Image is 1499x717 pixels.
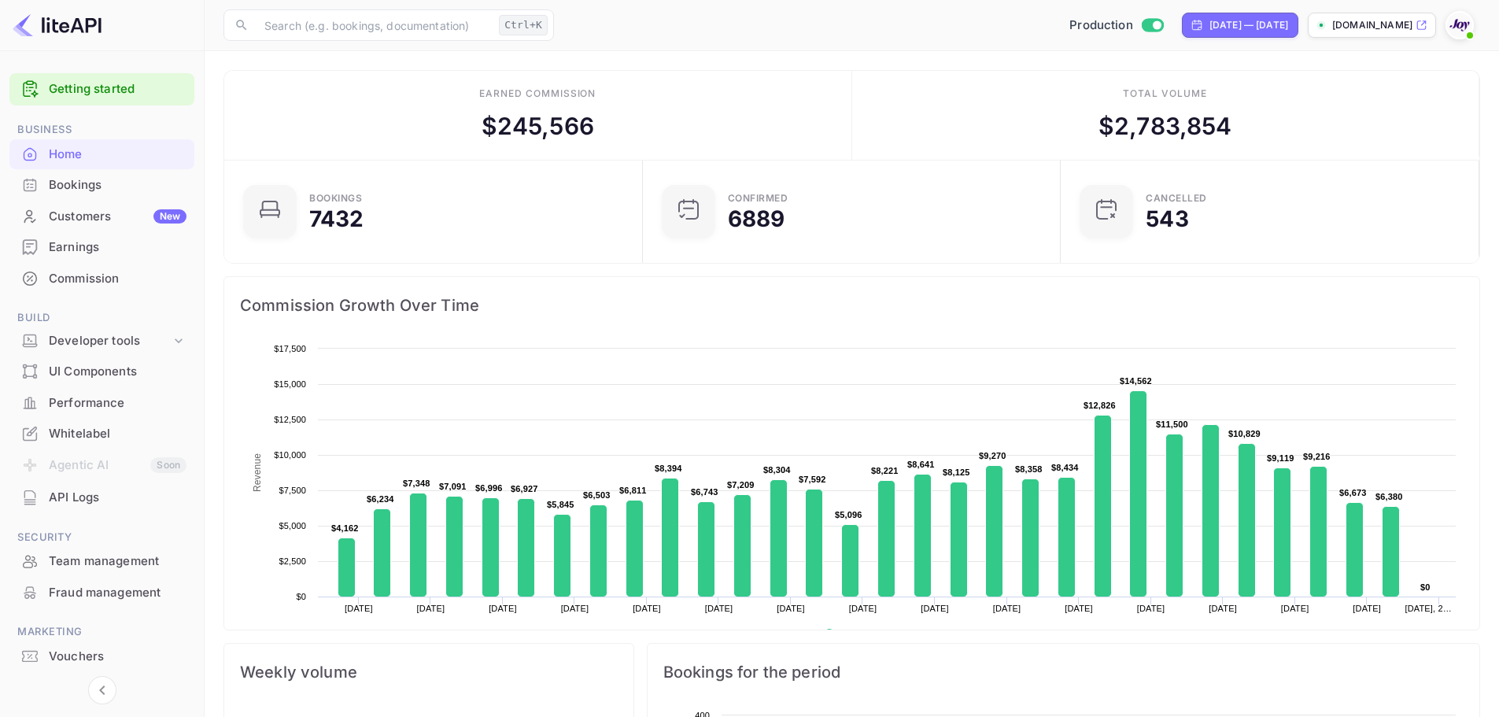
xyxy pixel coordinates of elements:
div: 7432 [309,208,364,230]
div: CANCELLED [1146,194,1207,203]
a: Vouchers [9,641,194,671]
div: Fraud management [9,578,194,608]
div: Developer tools [49,332,171,350]
text: [DATE] [1209,604,1237,613]
span: Marketing [9,623,194,641]
text: [DATE] [1353,604,1381,613]
div: Fraud management [49,584,186,602]
span: Bookings for the period [663,660,1464,685]
text: $0 [296,592,306,601]
text: [DATE] [345,604,373,613]
img: With Joy [1447,13,1472,38]
text: Revenue [252,453,263,492]
text: $7,592 [799,475,826,484]
div: Earned commission [479,87,596,101]
div: Confirmed [728,194,788,203]
button: Collapse navigation [88,676,116,704]
div: Team management [49,553,186,571]
text: $10,000 [274,450,306,460]
text: $6,673 [1339,488,1367,497]
text: [DATE] [417,604,445,613]
div: Vouchers [49,648,186,666]
div: Home [49,146,186,164]
div: $ 2,783,854 [1098,109,1232,144]
div: Developer tools [9,327,194,355]
text: $6,996 [475,483,503,493]
text: [DATE] [489,604,517,613]
a: Getting started [49,80,186,98]
div: Home [9,139,194,170]
div: Vouchers [9,641,194,672]
div: 6889 [728,208,785,230]
text: $0 [1420,582,1431,592]
a: UI Components [9,357,194,386]
text: $6,811 [619,486,647,495]
text: $6,380 [1375,492,1403,501]
div: Getting started [9,73,194,105]
text: $9,216 [1303,452,1331,461]
text: $12,500 [274,415,306,424]
span: Business [9,121,194,139]
div: Performance [9,388,194,419]
text: $8,304 [763,465,791,475]
span: Production [1069,17,1133,35]
text: $8,434 [1051,463,1079,472]
div: API Logs [49,489,186,507]
text: [DATE] [1065,604,1093,613]
div: $ 245,566 [482,109,594,144]
div: Earnings [49,238,186,257]
text: $14,562 [1120,376,1152,386]
span: Security [9,529,194,546]
text: $6,743 [691,487,718,497]
div: Customers [49,208,186,226]
text: $2,500 [279,556,306,566]
text: $10,829 [1228,429,1261,438]
div: Commission [9,264,194,294]
text: [DATE] [561,604,589,613]
a: Whitelabel [9,419,194,448]
text: $7,209 [727,480,755,490]
text: $17,500 [274,344,306,353]
span: Commission Growth Over Time [240,293,1464,318]
text: [DATE] [705,604,733,613]
div: Earnings [9,232,194,263]
a: Earnings [9,232,194,261]
div: Whitelabel [49,425,186,443]
div: Bookings [309,194,362,203]
text: [DATE] [1281,604,1309,613]
text: $8,221 [871,466,899,475]
div: Team management [9,546,194,577]
text: $7,500 [279,486,306,495]
text: $7,348 [403,479,430,488]
div: 543 [1146,208,1188,230]
text: $6,234 [367,494,394,504]
div: New [153,209,186,224]
text: $11,500 [1156,419,1188,429]
text: [DATE] [921,604,949,613]
text: $15,000 [274,379,306,389]
text: $9,119 [1267,453,1294,463]
div: Ctrl+K [499,15,548,35]
text: $12,826 [1084,401,1116,410]
text: $8,641 [907,460,935,469]
div: Performance [49,394,186,412]
div: UI Components [49,363,186,381]
div: Commission [49,270,186,288]
text: $6,927 [511,484,538,493]
div: Total volume [1123,87,1207,101]
div: UI Components [9,357,194,387]
a: Home [9,139,194,168]
text: [DATE] [1137,604,1165,613]
img: LiteAPI logo [13,13,102,38]
text: $5,096 [835,510,862,519]
div: [DATE] — [DATE] [1209,18,1288,32]
a: Team management [9,546,194,575]
div: CustomersNew [9,201,194,232]
text: $4,162 [331,523,359,533]
div: Bookings [49,176,186,194]
text: [DATE] [633,604,661,613]
p: [DOMAIN_NAME] [1332,18,1412,32]
div: Whitelabel [9,419,194,449]
span: Build [9,309,194,327]
a: Commission [9,264,194,293]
